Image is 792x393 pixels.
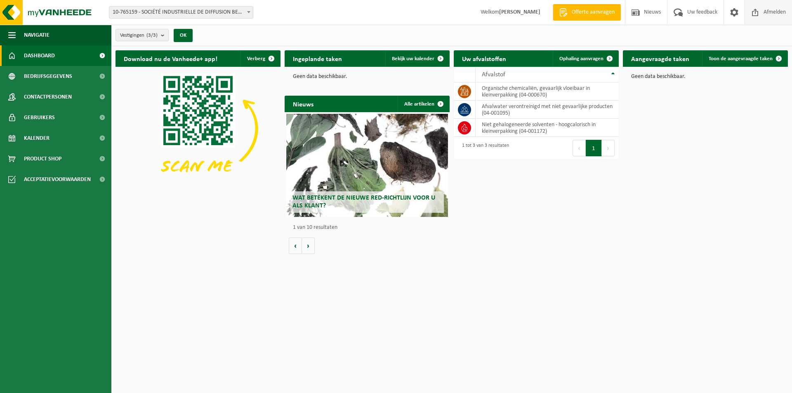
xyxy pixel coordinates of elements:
[385,50,449,67] a: Bekijk uw kalender
[553,4,621,21] a: Offerte aanvragen
[286,114,448,217] a: Wat betekent de nieuwe RED-richtlijn voor u als klant?
[115,50,226,66] h2: Download nu de Vanheede+ app!
[398,96,449,112] a: Alle artikelen
[109,6,253,19] span: 10-765159 - SOCIÉTÉ INDUSTRIELLE DE DIFFUSION BENELUX - SID - SAINTES
[392,56,434,61] span: Bekijk uw kalender
[293,74,441,80] p: Geen data beschikbaar.
[24,148,61,169] span: Product Shop
[631,74,780,80] p: Geen data beschikbaar.
[24,25,49,45] span: Navigatie
[146,33,158,38] count: (3/3)
[623,50,698,66] h2: Aangevraagde taken
[586,140,602,156] button: 1
[292,195,435,209] span: Wat betekent de nieuwe RED-richtlijn voor u als klant?
[482,71,505,78] span: Afvalstof
[109,7,253,18] span: 10-765159 - SOCIÉTÉ INDUSTRIELLE DE DIFFUSION BENELUX - SID - SAINTES
[559,56,603,61] span: Ophaling aanvragen
[573,140,586,156] button: Previous
[115,29,169,41] button: Vestigingen(3/3)
[285,96,322,112] h2: Nieuws
[293,225,445,231] p: 1 van 10 resultaten
[285,50,350,66] h2: Ingeplande taken
[302,238,315,254] button: Volgende
[702,50,787,67] a: Toon de aangevraagde taken
[115,67,280,191] img: Download de VHEPlus App
[24,66,72,87] span: Bedrijfsgegevens
[458,139,509,157] div: 1 tot 3 van 3 resultaten
[240,50,280,67] button: Verberg
[476,82,619,101] td: organische chemicaliën, gevaarlijk vloeibaar in kleinverpakking (04-000670)
[602,140,615,156] button: Next
[24,87,72,107] span: Contactpersonen
[553,50,618,67] a: Ophaling aanvragen
[709,56,773,61] span: Toon de aangevraagde taken
[289,238,302,254] button: Vorige
[476,101,619,119] td: afvalwater verontreinigd met niet gevaarlijke producten (04-001095)
[24,45,55,66] span: Dashboard
[499,9,540,15] strong: [PERSON_NAME]
[476,119,619,137] td: niet gehalogeneerde solventen - hoogcalorisch in kleinverpakking (04-001172)
[174,29,193,42] button: OK
[24,128,49,148] span: Kalender
[570,8,617,16] span: Offerte aanvragen
[454,50,514,66] h2: Uw afvalstoffen
[24,169,91,190] span: Acceptatievoorwaarden
[120,29,158,42] span: Vestigingen
[24,107,55,128] span: Gebruikers
[247,56,265,61] span: Verberg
